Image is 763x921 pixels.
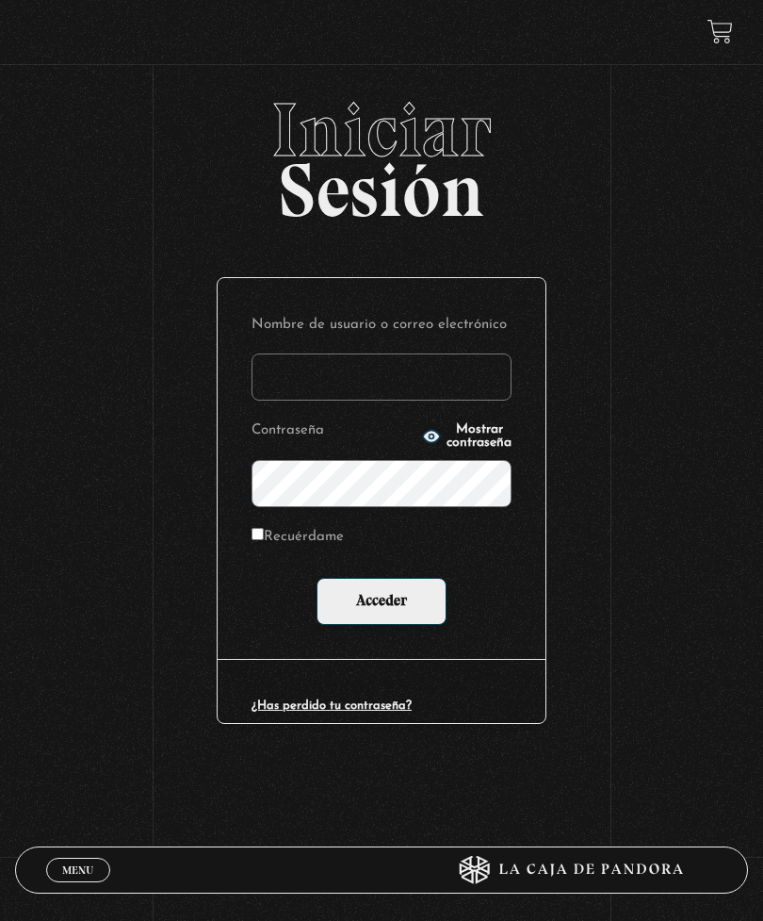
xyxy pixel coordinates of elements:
[252,528,264,540] input: Recuérdame
[422,423,511,450] button: Mostrar contraseña
[56,880,100,894] span: Cerrar
[252,418,416,445] label: Contraseña
[15,92,748,168] span: Iniciar
[252,312,511,339] label: Nombre de usuario o correo electrónico
[62,864,93,876] span: Menu
[15,92,748,213] h2: Sesión
[707,19,733,44] a: View your shopping cart
[317,578,446,625] input: Acceder
[446,423,511,450] span: Mostrar contraseña
[252,524,344,551] label: Recuérdame
[252,699,412,712] a: ¿Has perdido tu contraseña?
